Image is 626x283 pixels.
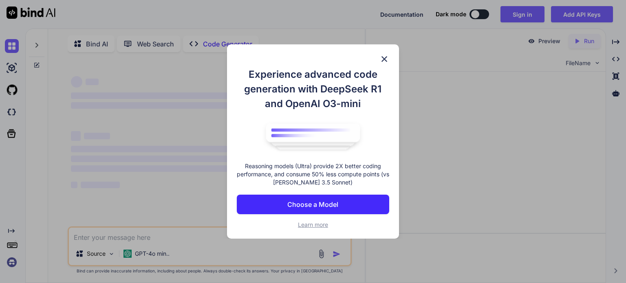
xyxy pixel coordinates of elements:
[298,221,328,228] span: Learn more
[287,200,338,209] p: Choose a Model
[260,119,366,154] img: bind logo
[237,195,389,214] button: Choose a Model
[237,67,389,111] h1: Experience advanced code generation with DeepSeek R1 and OpenAI O3-mini
[237,162,389,186] p: Reasoning models (Ultra) provide 2X better coding performance, and consume 50% less compute point...
[379,54,389,64] img: close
